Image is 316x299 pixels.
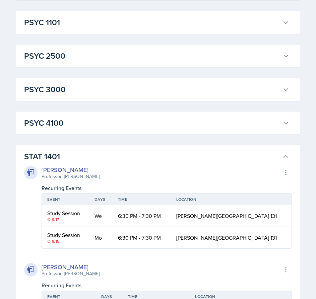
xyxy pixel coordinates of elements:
[47,231,84,239] div: Study Session
[24,117,280,129] h3: PSYC 4100
[47,217,84,223] div: 9/17
[171,194,292,205] th: Location
[113,227,171,248] td: 6:30 PM - 7:30 PM
[42,281,292,289] div: Recurring Events
[89,194,113,205] th: Days
[24,151,280,163] h3: STAT 1401
[23,82,291,97] button: PSYC 3000
[23,149,291,164] button: STAT 1401
[23,15,291,30] button: PSYC 1101
[176,234,277,241] span: [PERSON_NAME][GEOGRAPHIC_DATA] 131
[23,49,291,63] button: PSYC 2500
[42,173,100,180] div: Professor: [PERSON_NAME]
[113,194,171,205] th: Time
[24,83,280,96] h3: PSYC 3000
[176,212,277,220] span: [PERSON_NAME][GEOGRAPHIC_DATA] 131
[42,184,292,192] div: Recurring Events
[89,205,113,227] td: We
[23,116,291,130] button: PSYC 4100
[42,165,100,174] div: [PERSON_NAME]
[47,238,84,244] div: 9/15
[113,205,171,227] td: 6:30 PM - 7:30 PM
[47,209,84,217] div: Study Session
[24,16,280,28] h3: PSYC 1101
[89,227,113,248] td: Mo
[42,194,89,205] th: Event
[24,50,280,62] h3: PSYC 2500
[42,270,100,277] div: Professor: [PERSON_NAME]
[42,262,100,272] div: [PERSON_NAME]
